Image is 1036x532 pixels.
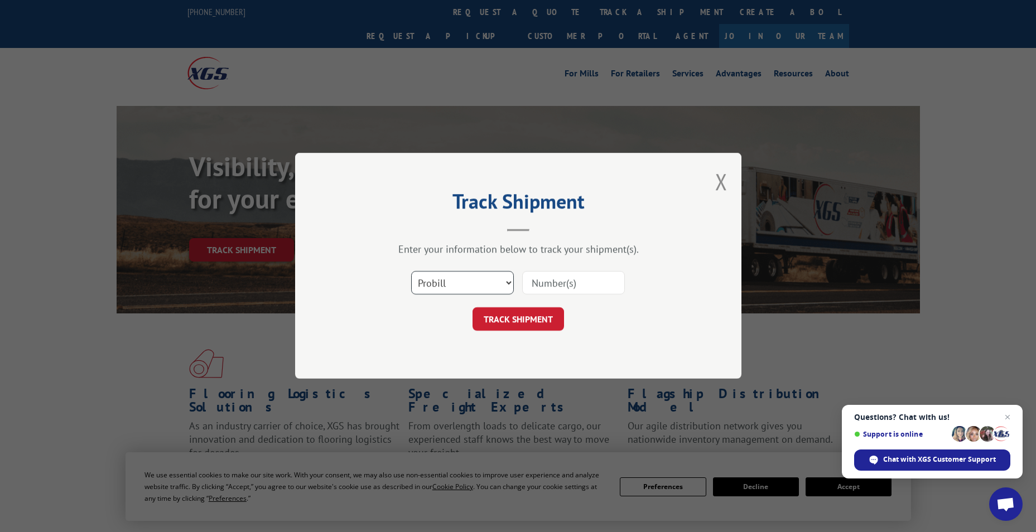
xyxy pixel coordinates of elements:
[473,308,564,331] button: TRACK SHIPMENT
[883,454,996,465] span: Chat with XGS Customer Support
[854,430,948,438] span: Support is online
[715,167,727,196] button: Close modal
[522,272,625,295] input: Number(s)
[854,449,1010,471] div: Chat with XGS Customer Support
[989,487,1023,521] div: Open chat
[351,194,686,215] h2: Track Shipment
[1001,410,1014,424] span: Close chat
[854,413,1010,422] span: Questions? Chat with us!
[351,243,686,256] div: Enter your information below to track your shipment(s).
